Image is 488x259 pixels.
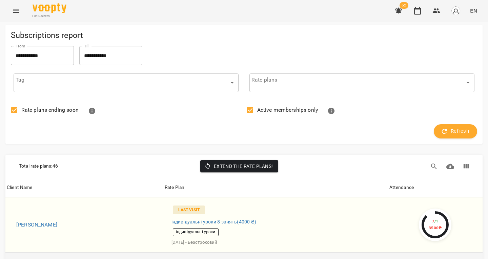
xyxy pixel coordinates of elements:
[400,2,408,9] span: 62
[470,7,477,14] span: EN
[14,73,239,92] div: ​
[426,158,442,175] button: Search
[442,158,459,175] button: Download CSV
[389,184,414,192] div: Sort
[171,239,380,246] p: [DATE] - Безстроковий
[165,184,184,192] div: Rate Plan
[19,163,58,170] p: Total rate plans : 46
[7,184,33,192] div: Client Name
[173,229,218,235] span: індивідуальні уроки
[33,3,66,13] img: Voopty Logo
[442,127,469,136] span: Refresh
[173,206,205,214] p: Last Visit
[467,4,480,17] button: EN
[165,184,387,192] span: Rate Plan
[169,201,383,249] a: Last Visitіндивідуальні уроки 8 занять(4000 ₴)індивідуальні уроки[DATE] - Безстроковий
[11,220,158,230] a: [PERSON_NAME]
[429,218,442,231] div: 7 3500 ₴
[21,106,79,114] span: Rate plans ending soon
[389,184,482,192] span: Attendance
[11,30,477,41] h5: Subscriptions report
[171,218,257,225] span: індивідуальні уроки 8 занять ( 4000 ₴ )
[458,158,474,175] button: Columns view
[206,162,273,170] span: Extend the rate plans!
[33,14,66,18] span: For Business
[165,184,184,192] div: Sort
[389,184,414,192] div: Attendance
[451,6,461,16] img: avatar_s.png
[257,106,318,114] span: Active memberships only
[434,124,477,138] button: Refresh
[434,219,439,223] span: / 1
[8,3,24,19] button: Menu
[84,103,100,119] button: Show rate plans with 3 or fewer visits left or expiring within 7 days
[7,184,33,192] div: Sort
[7,184,162,192] span: Client Name
[249,73,474,92] div: ​
[5,155,483,178] div: Table Toolbar
[200,160,279,172] button: Extend the rate plans!
[16,220,158,230] h6: [PERSON_NAME]
[323,103,340,119] button: Show only memberships with remaining sessions or with attendance history. Active memberships are ...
